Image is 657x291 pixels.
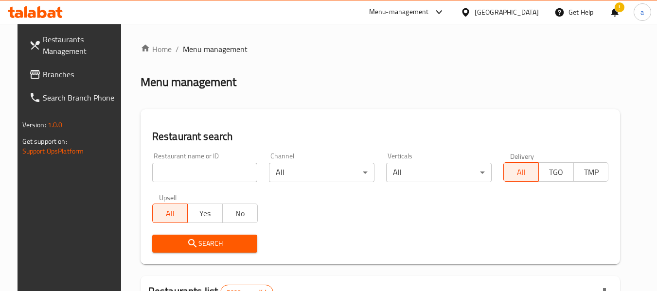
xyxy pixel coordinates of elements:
[543,165,570,179] span: TGO
[538,162,574,182] button: TGO
[159,194,177,201] label: Upsell
[22,135,67,148] span: Get support on:
[21,28,127,63] a: Restaurants Management
[192,206,219,221] span: Yes
[152,129,609,144] h2: Restaurant search
[510,153,534,159] label: Delivery
[187,204,223,223] button: Yes
[183,43,248,55] span: Menu management
[22,145,84,157] a: Support.OpsPlatform
[222,204,258,223] button: No
[152,163,258,182] input: Search for restaurant name or ID..
[269,163,374,182] div: All
[475,7,539,17] div: [GEOGRAPHIC_DATA]
[22,119,46,131] span: Version:
[160,238,250,250] span: Search
[503,162,539,182] button: All
[227,206,254,221] span: No
[640,7,644,17] span: a
[176,43,179,55] li: /
[508,165,535,179] span: All
[43,34,120,57] span: Restaurants Management
[578,165,605,179] span: TMP
[157,206,184,221] span: All
[141,43,621,55] nav: breadcrumb
[48,119,63,131] span: 1.0.0
[43,92,120,103] span: Search Branch Phone
[386,163,492,182] div: All
[573,162,609,182] button: TMP
[21,86,127,109] a: Search Branch Phone
[152,204,188,223] button: All
[369,6,429,18] div: Menu-management
[141,43,172,55] a: Home
[43,68,120,80] span: Branches
[21,63,127,86] a: Branches
[152,235,258,253] button: Search
[141,74,236,90] h2: Menu management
